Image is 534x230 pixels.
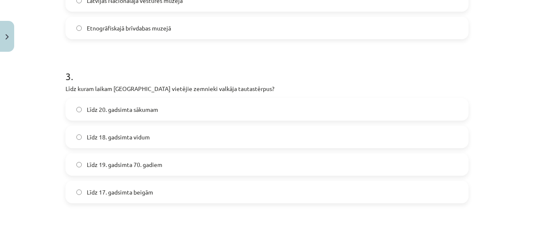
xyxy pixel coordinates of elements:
input: Līdz 19. gadsimta 70. gadiem [76,162,82,167]
span: Līdz 18. gadsimta vidum [87,133,150,142]
span: Līdz 19. gadsimta 70. gadiem [87,160,162,169]
h1: 3 . [65,56,469,82]
input: Līdz 17. gadsimta beigām [76,190,82,195]
p: Līdz kuram laikam [GEOGRAPHIC_DATA] vietējie zemnieki valkāja tautastērpus? [65,84,469,93]
span: Līdz 20. gadsimta sākumam [87,105,158,114]
img: icon-close-lesson-0947bae3869378f0d4975bcd49f059093ad1ed9edebbc8119c70593378902aed.svg [5,34,9,40]
input: Etnogrāfiskajā brīvdabas muzejā [76,25,82,31]
input: Līdz 18. gadsimta vidum [76,134,82,140]
span: Etnogrāfiskajā brīvdabas muzejā [87,24,171,33]
input: Līdz 20. gadsimta sākumam [76,107,82,112]
span: Līdz 17. gadsimta beigām [87,188,153,197]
